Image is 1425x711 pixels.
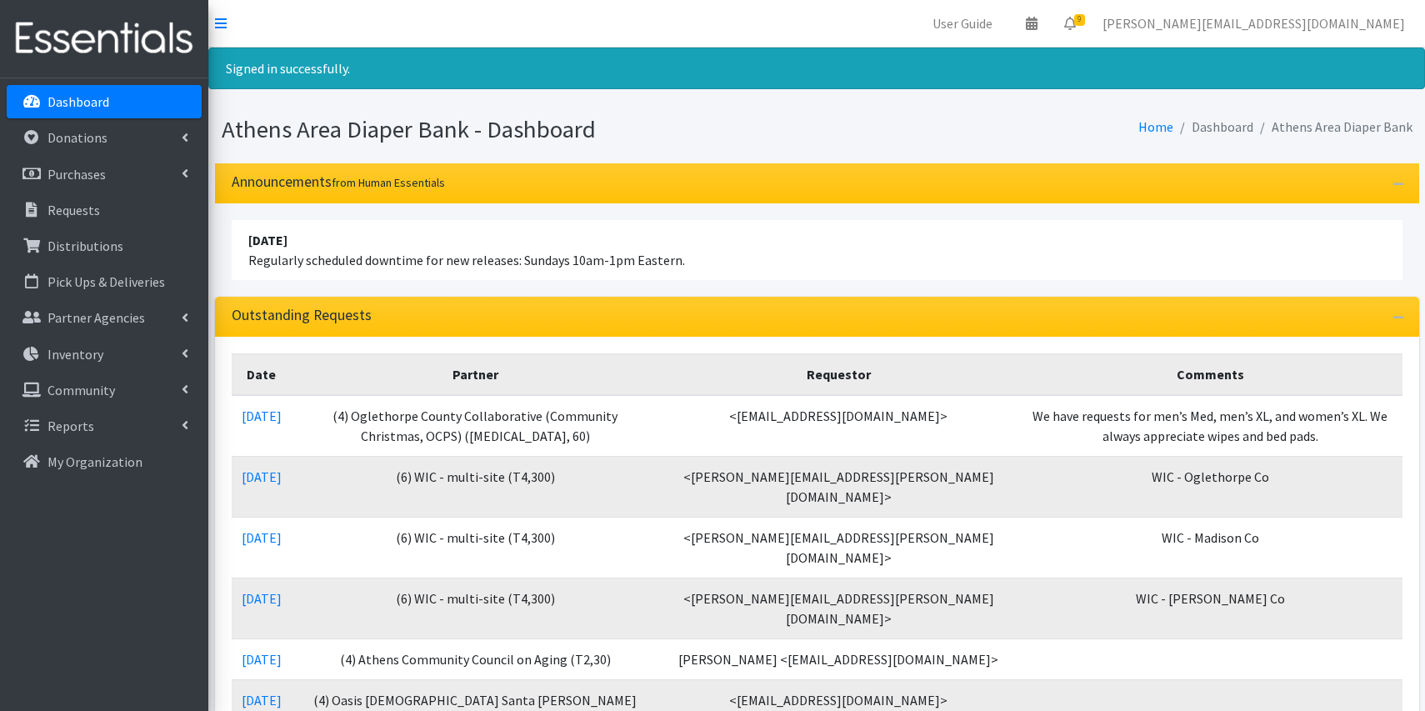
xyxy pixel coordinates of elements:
[208,48,1425,89] div: Signed in successfully.
[7,301,202,334] a: Partner Agencies
[7,409,202,443] a: Reports
[47,346,103,363] p: Inventory
[1089,7,1418,40] a: [PERSON_NAME][EMAIL_ADDRESS][DOMAIN_NAME]
[1018,578,1402,638] td: WIC - [PERSON_NAME] Co
[7,445,202,478] a: My Organization
[47,166,106,183] p: Purchases
[292,456,659,517] td: (6) WIC - multi-site (T4,300)
[47,273,165,290] p: Pick Ups & Deliveries
[1018,517,1402,578] td: WIC - Madison Co
[1074,14,1085,26] span: 9
[292,578,659,638] td: (6) WIC - multi-site (T4,300)
[7,193,202,227] a: Requests
[232,307,372,324] h3: Outstanding Requests
[1018,353,1402,395] th: Comments
[242,590,282,607] a: [DATE]
[292,395,659,457] td: (4) Oglethorpe County Collaborative (Community Christmas, OCPS) ([MEDICAL_DATA], 60)
[47,93,109,110] p: Dashboard
[7,338,202,371] a: Inventory
[242,692,282,708] a: [DATE]
[232,220,1402,280] li: Regularly scheduled downtime for new releases: Sundays 10am-1pm Eastern.
[332,175,445,190] small: from Human Essentials
[1018,456,1402,517] td: WIC - Oglethorpe Co
[292,638,659,679] td: (4) Athens Community Council on Aging (T2,30)
[659,456,1018,517] td: <[PERSON_NAME][EMAIL_ADDRESS][PERSON_NAME][DOMAIN_NAME]>
[47,453,142,470] p: My Organization
[659,353,1018,395] th: Requestor
[1253,115,1412,139] li: Athens Area Diaper Bank
[47,382,115,398] p: Community
[292,517,659,578] td: (6) WIC - multi-site (T4,300)
[232,173,445,191] h3: Announcements
[222,115,811,144] h1: Athens Area Diaper Bank - Dashboard
[47,129,107,146] p: Donations
[7,121,202,154] a: Donations
[919,7,1006,40] a: User Guide
[7,85,202,118] a: Dashboard
[47,238,123,254] p: Distributions
[242,529,282,546] a: [DATE]
[659,638,1018,679] td: [PERSON_NAME] <[EMAIL_ADDRESS][DOMAIN_NAME]>
[7,158,202,191] a: Purchases
[1138,118,1173,135] a: Home
[1051,7,1089,40] a: 9
[1173,115,1253,139] li: Dashboard
[7,265,202,298] a: Pick Ups & Deliveries
[1018,395,1402,457] td: We have requests for men’s Med, men’s XL, and women’s XL. We always appreciate wipes and bed pads.
[47,309,145,326] p: Partner Agencies
[659,395,1018,457] td: <[EMAIL_ADDRESS][DOMAIN_NAME]>
[47,202,100,218] p: Requests
[292,353,659,395] th: Partner
[659,578,1018,638] td: <[PERSON_NAME][EMAIL_ADDRESS][PERSON_NAME][DOMAIN_NAME]>
[7,11,202,67] img: HumanEssentials
[242,468,282,485] a: [DATE]
[659,517,1018,578] td: <[PERSON_NAME][EMAIL_ADDRESS][PERSON_NAME][DOMAIN_NAME]>
[242,408,282,424] a: [DATE]
[7,373,202,407] a: Community
[7,229,202,263] a: Distributions
[248,232,287,248] strong: [DATE]
[232,353,292,395] th: Date
[242,651,282,668] a: [DATE]
[47,418,94,434] p: Reports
